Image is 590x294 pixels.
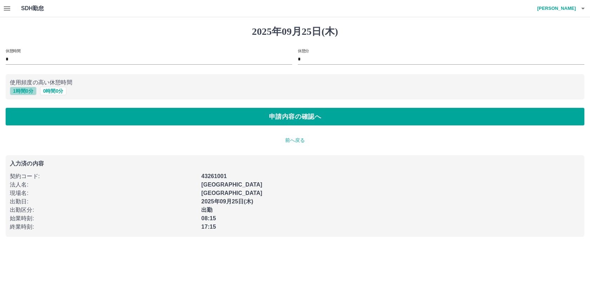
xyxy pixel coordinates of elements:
[6,26,584,38] h1: 2025年09月25日(木)
[201,198,253,204] b: 2025年09月25日(木)
[6,137,584,144] p: 前へ戻る
[6,48,20,53] label: 休憩時間
[10,181,197,189] p: 法人名 :
[201,215,216,221] b: 08:15
[10,214,197,223] p: 始業時刻 :
[10,87,37,95] button: 1時間0分
[40,87,67,95] button: 0時間0分
[201,173,227,179] b: 43261001
[10,172,197,181] p: 契約コード :
[201,190,262,196] b: [GEOGRAPHIC_DATA]
[10,223,197,231] p: 終業時刻 :
[10,161,580,166] p: 入力済の内容
[201,182,262,188] b: [GEOGRAPHIC_DATA]
[10,206,197,214] p: 出勤区分 :
[201,207,212,213] b: 出勤
[6,108,584,125] button: 申請内容の確認へ
[10,78,580,87] p: 使用頻度の高い休憩時間
[201,224,216,230] b: 17:15
[298,48,309,53] label: 休憩分
[10,189,197,197] p: 現場名 :
[10,197,197,206] p: 出勤日 :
